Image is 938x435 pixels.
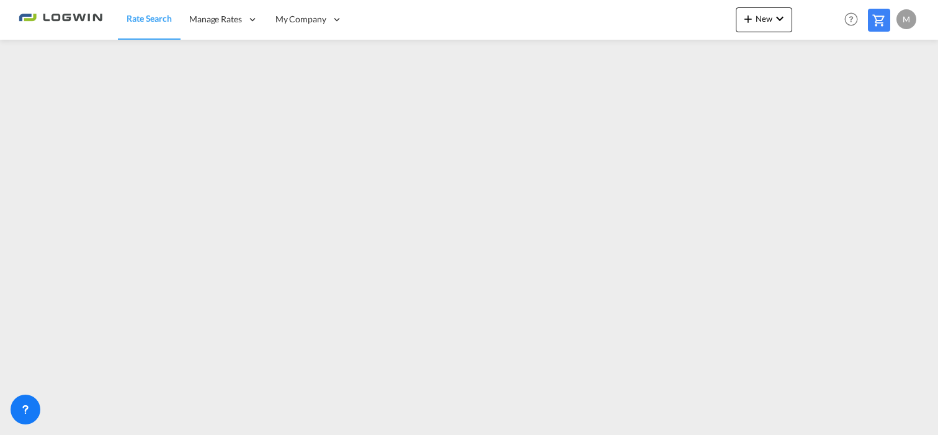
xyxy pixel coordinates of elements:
span: New [741,14,787,24]
span: Manage Rates [189,13,242,25]
button: icon-plus 400-fgNewicon-chevron-down [736,7,792,32]
div: M [896,9,916,29]
md-icon: icon-plus 400-fg [741,11,756,26]
md-icon: icon-chevron-down [772,11,787,26]
span: Rate Search [127,13,172,24]
div: Help [841,9,868,31]
img: 2761ae10d95411efa20a1f5e0282d2d7.png [19,6,102,34]
span: Help [841,9,862,30]
span: My Company [275,13,326,25]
